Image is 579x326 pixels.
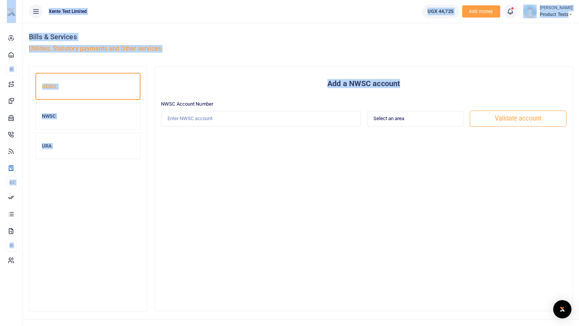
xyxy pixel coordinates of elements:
h6: UEDCL [42,84,134,90]
h4: Bills & Services [29,33,573,41]
span: Product Tests [540,11,573,18]
li: Ac [6,176,16,189]
div: Open Intercom Messenger [553,300,571,318]
a: logo-small logo-large logo-large [7,8,16,14]
a: URA [35,133,140,162]
select: Default select example [367,111,464,127]
a: Add money [462,8,500,14]
label: NWSC Account Number [161,100,213,108]
span: UGX 44,725 [427,8,453,15]
img: logo-small [7,7,16,16]
li: M [6,63,16,75]
span: Xente Test Limited [46,8,90,15]
li: Toup your wallet [462,5,500,18]
h6: NWSC [42,113,134,119]
h5: Utilities, Statutory payments and Other services [29,45,573,53]
span: Add money [462,5,500,18]
a: NWSC [35,103,140,133]
h6: Add a NWSC account [158,79,569,88]
li: M [6,239,16,252]
img: profile-user [523,5,537,18]
a: UGX 44,725 [422,5,459,18]
h6: URA [42,143,134,149]
a: UEDCL [35,73,140,103]
input: Enter NWSC account [161,111,361,127]
small: [PERSON_NAME] [540,5,573,11]
li: Wallet ballance [419,5,462,18]
button: Validate account [470,111,566,127]
a: profile-user [PERSON_NAME] Product Tests [523,5,573,18]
